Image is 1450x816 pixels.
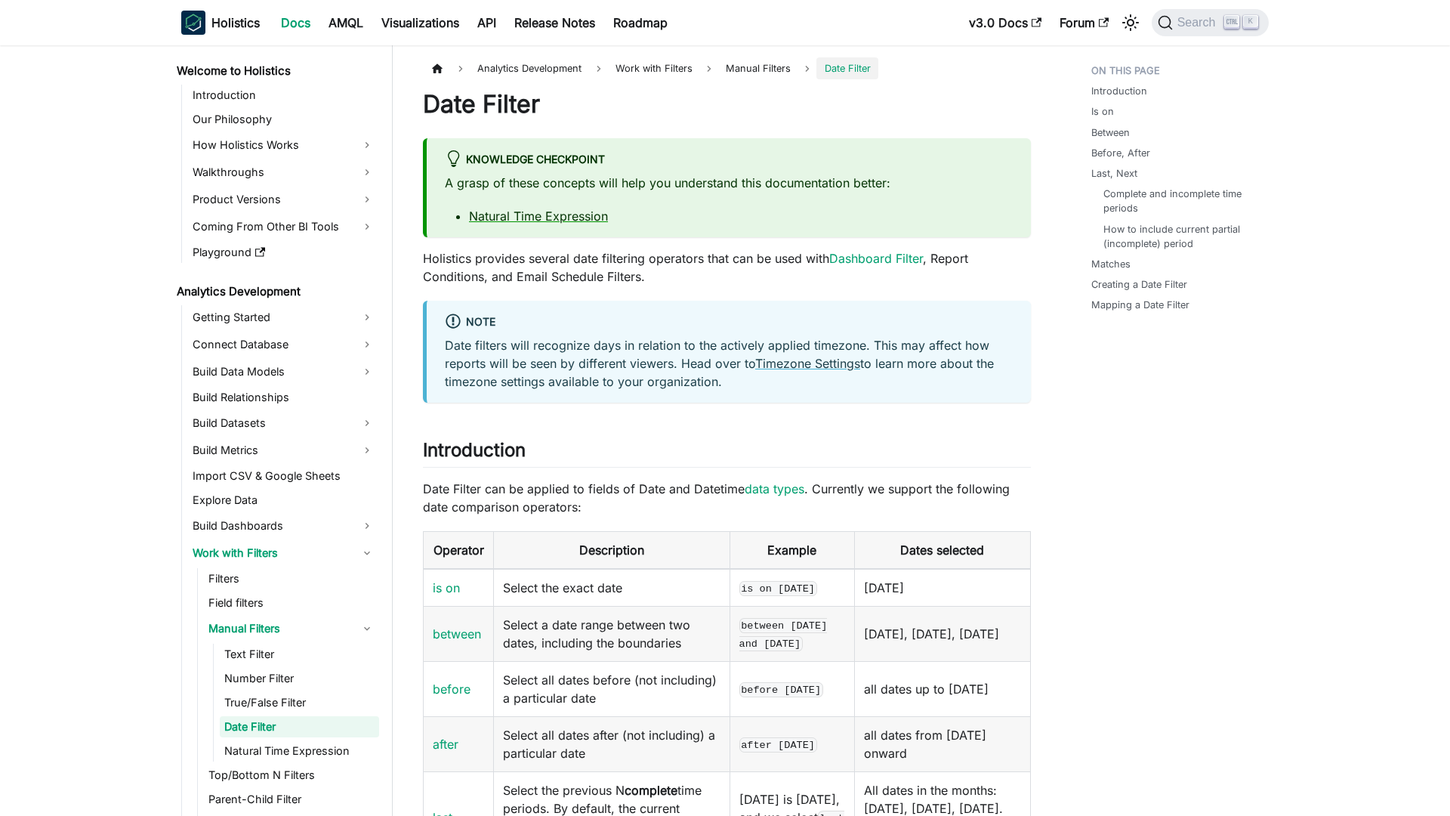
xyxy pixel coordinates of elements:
[625,783,677,798] strong: complete
[1050,11,1118,35] a: Forum
[1091,257,1131,271] a: Matches
[739,737,817,753] code: after [DATE]
[730,531,854,569] th: Example
[739,682,823,697] code: before [DATE]
[423,439,1031,468] h2: Introduction
[1091,166,1137,181] a: Last, Next
[1091,298,1189,312] a: Mapping a Date Filter
[220,716,379,737] a: Date Filter
[423,57,1031,79] nav: Breadcrumbs
[204,568,379,589] a: Filters
[188,490,379,511] a: Explore Data
[166,45,393,816] nav: Docs sidebar
[423,249,1031,286] p: Holistics provides several date filtering operators that can be used with , Report Conditions, an...
[494,716,730,771] td: Select all dates after (not including) a particular date
[1091,146,1150,160] a: Before, After
[1173,16,1225,29] span: Search
[188,541,379,565] a: Work with Filters
[1103,222,1254,251] a: How to include current partial (incomplete) period
[829,251,923,266] a: Dashboard Filter
[745,481,804,496] a: data types
[188,242,379,263] a: Playground
[372,11,468,35] a: Visualizations
[445,174,1013,192] p: A grasp of these concepts will help you understand this documentation better:
[188,332,379,357] a: Connect Database
[854,661,1030,716] td: all dates up to [DATE]
[445,150,1013,170] div: Knowledge Checkpoint
[188,465,379,487] a: Import CSV & Google Sheets
[1118,11,1143,35] button: Switch between dark and light mode (currently light mode)
[181,11,260,35] a: HolisticsHolistics
[1091,125,1130,140] a: Between
[854,569,1030,607] td: [DATE]
[188,215,379,239] a: Coming From Other BI Tools
[188,387,379,408] a: Build Relationships
[816,57,878,79] span: Date Filter
[505,11,604,35] a: Release Notes
[608,57,700,79] span: Work with Filters
[854,531,1030,569] th: Dates selected
[188,514,379,538] a: Build Dashboards
[188,160,379,184] a: Walkthroughs
[181,11,205,35] img: Holistics
[960,11,1050,35] a: v3.0 Docs
[854,606,1030,661] td: [DATE], [DATE], [DATE]
[739,618,828,651] code: between [DATE] and [DATE]
[188,85,379,106] a: Introduction
[220,644,379,665] a: Text Filter
[494,661,730,716] td: Select all dates before (not including) a particular date
[220,692,379,713] a: True/False Filter
[188,360,379,384] a: Build Data Models
[220,740,379,762] a: Natural Time Expression
[188,187,379,212] a: Product Versions
[204,765,379,786] a: Top/Bottom N Filters
[188,133,379,157] a: How Holistics Works
[718,57,798,79] span: Manual Filters
[433,682,470,697] a: before
[470,57,589,79] span: Analytics Development
[494,606,730,661] td: Select a date range between two dates, including the boundaries
[188,109,379,130] a: Our Philosophy
[172,60,379,82] a: Welcome to Holistics
[188,305,379,329] a: Getting Started
[1091,104,1114,119] a: Is on
[204,789,379,810] a: Parent-Child Filter
[172,281,379,302] a: Analytics Development
[445,313,1013,332] div: Note
[433,737,458,752] a: after
[739,581,817,596] code: is on [DATE]
[494,531,730,569] th: Description
[272,11,319,35] a: Docs
[1091,277,1187,292] a: Creating a Date Filter
[188,438,379,462] a: Build Metrics
[1243,15,1258,29] kbd: K
[211,14,260,32] b: Holistics
[423,57,452,79] a: Home page
[604,11,677,35] a: Roadmap
[755,356,860,371] a: Timezone Settings
[424,531,494,569] th: Operator
[854,716,1030,771] td: all dates from [DATE] onward
[1103,187,1254,215] a: Complete and incomplete time periods
[445,336,1013,391] p: Date filters will recognize days in relation to the actively applied timezone. This may affect ho...
[433,626,481,641] a: between
[423,480,1031,516] p: Date Filter can be applied to fields of Date and Datetime . Currently we support the following da...
[204,592,379,614] a: Field filters
[423,89,1031,119] h1: Date Filter
[204,617,379,641] a: Manual Filters
[319,11,372,35] a: AMQL
[494,569,730,607] td: Select the exact date
[220,668,379,689] a: Number Filter
[1152,9,1269,36] button: Search (Ctrl+K)
[433,580,460,595] a: is on
[188,411,379,435] a: Build Datasets
[469,209,608,224] a: Natural Time Expression
[468,11,505,35] a: API
[1091,84,1147,98] a: Introduction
